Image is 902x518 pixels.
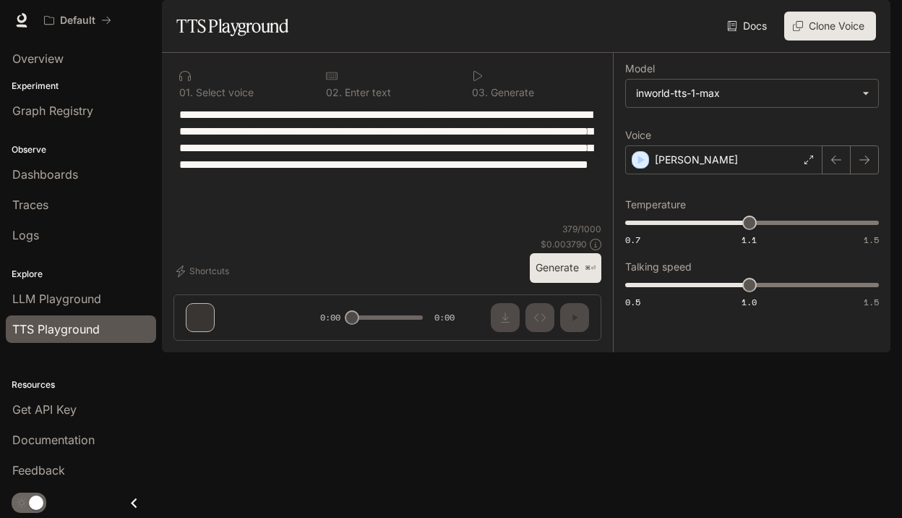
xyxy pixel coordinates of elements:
[585,264,596,273] p: ⌘⏎
[784,12,876,41] button: Clone Voice
[742,296,757,308] span: 1.0
[625,296,640,308] span: 0.5
[179,88,193,98] p: 0 1 .
[636,86,855,101] div: inworld-tts-1-max
[60,14,95,27] p: Default
[864,234,879,246] span: 1.5
[625,262,692,272] p: Talking speed
[530,253,601,283] button: Generate⌘⏎
[472,88,488,98] p: 0 3 .
[488,88,534,98] p: Generate
[742,234,757,246] span: 1.1
[864,296,879,308] span: 1.5
[724,12,773,41] a: Docs
[626,80,878,107] div: inworld-tts-1-max
[193,88,254,98] p: Select voice
[625,130,651,140] p: Voice
[326,88,342,98] p: 0 2 .
[625,200,686,210] p: Temperature
[625,64,655,74] p: Model
[342,88,391,98] p: Enter text
[176,12,288,41] h1: TTS Playground
[655,153,738,167] p: [PERSON_NAME]
[38,6,118,35] button: All workspaces
[625,234,640,246] span: 0.7
[173,260,235,283] button: Shortcuts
